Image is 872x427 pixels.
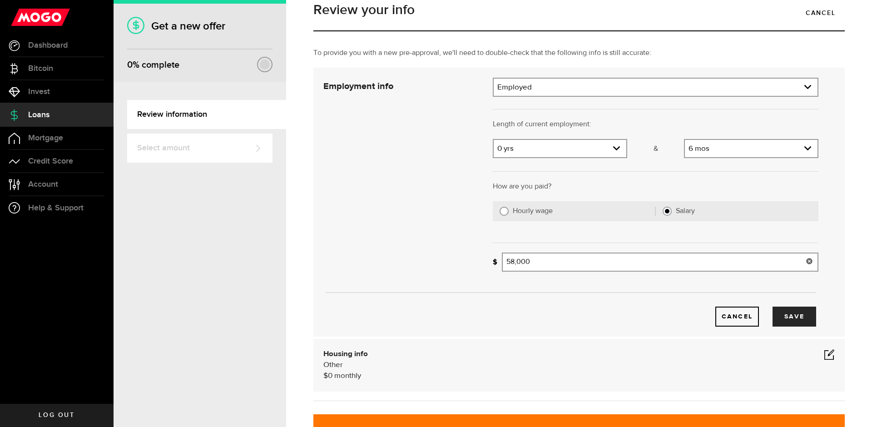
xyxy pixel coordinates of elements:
p: To provide you with a new pre-approval, we'll need to double-check that the following info is sti... [313,48,845,59]
a: Cancel [797,3,845,22]
span: 0 [328,372,332,380]
span: monthly [334,372,361,380]
span: Mortgage [28,134,63,142]
span: Bitcoin [28,65,53,73]
span: Invest [28,88,50,96]
button: Cancel [715,307,759,327]
span: 0 [127,60,133,70]
button: Open LiveChat chat widget [7,4,35,31]
p: Length of current employment: [493,119,818,130]
b: Housing info [323,350,368,358]
span: Loans [28,111,50,119]
a: Select amount [127,134,272,163]
p: How are you paid? [493,181,818,192]
a: expand select [685,140,817,157]
h1: Review your info [313,3,845,17]
a: expand select [494,140,626,157]
span: Help & Support [28,204,84,212]
button: Save [773,307,816,327]
a: expand select [494,79,817,96]
span: Dashboard [28,41,68,50]
span: Log out [39,412,74,418]
input: Hourly wage [500,207,509,216]
strong: Employment info [323,82,393,91]
p: & [627,144,684,154]
h1: Get a new offer [127,20,272,33]
span: $ [323,372,328,380]
input: Salary [663,207,672,216]
span: Other [323,361,343,369]
span: Credit Score [28,157,73,165]
div: % complete [127,57,179,73]
label: Salary [676,207,812,216]
label: Hourly wage [513,207,655,216]
a: Review information [127,100,286,129]
span: Account [28,180,58,189]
